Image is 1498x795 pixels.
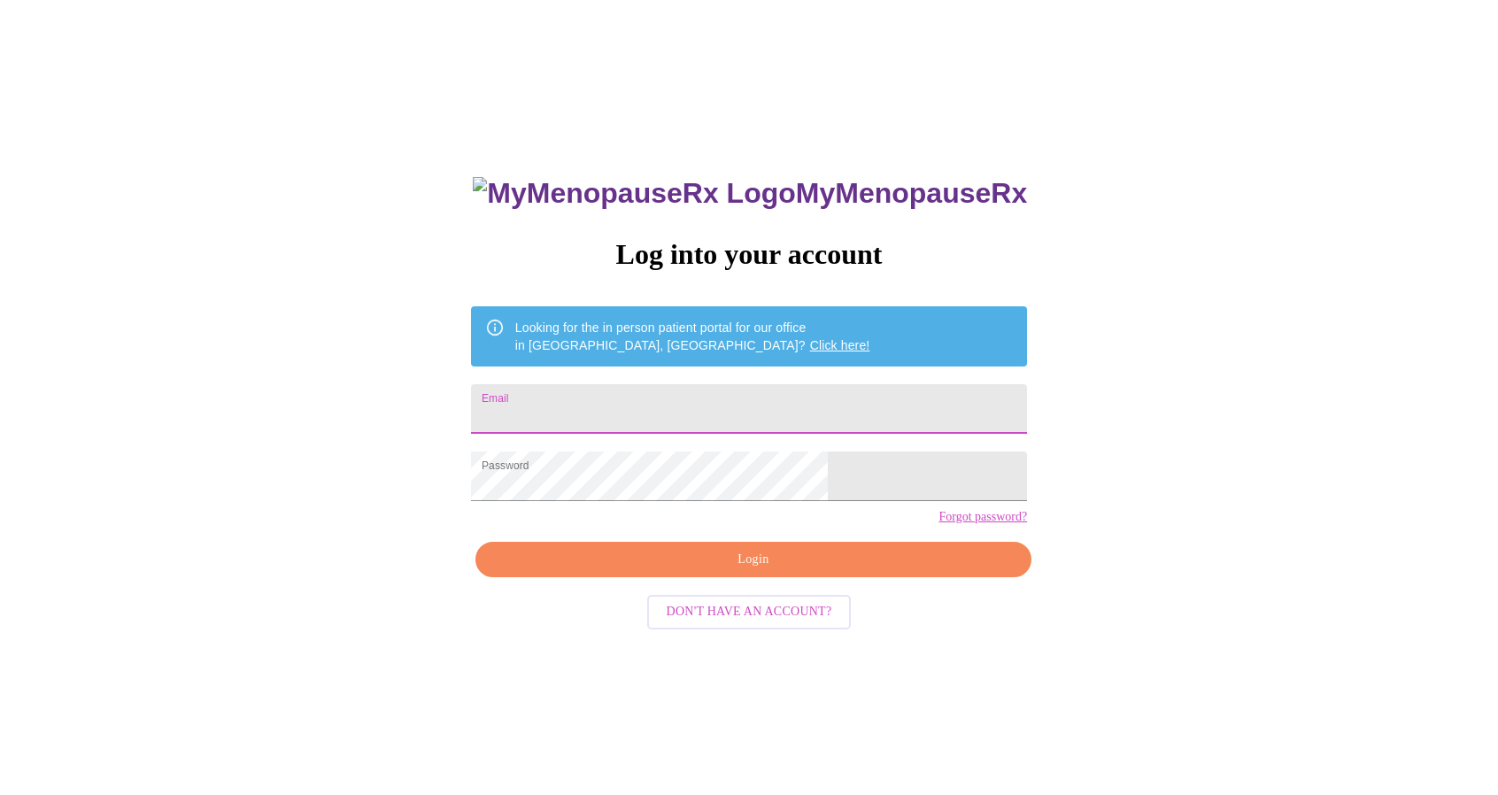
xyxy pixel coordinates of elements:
a: Click here! [810,338,870,352]
h3: MyMenopauseRx [473,177,1027,210]
a: Forgot password? [938,510,1027,524]
button: Login [475,542,1031,578]
button: Don't have an account? [647,595,852,629]
img: MyMenopauseRx Logo [473,177,795,210]
h3: Log into your account [471,238,1027,271]
div: Looking for the in person patient portal for our office in [GEOGRAPHIC_DATA], [GEOGRAPHIC_DATA]? [515,312,870,361]
span: Don't have an account? [667,601,832,623]
span: Login [496,549,1011,571]
a: Don't have an account? [643,603,856,618]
